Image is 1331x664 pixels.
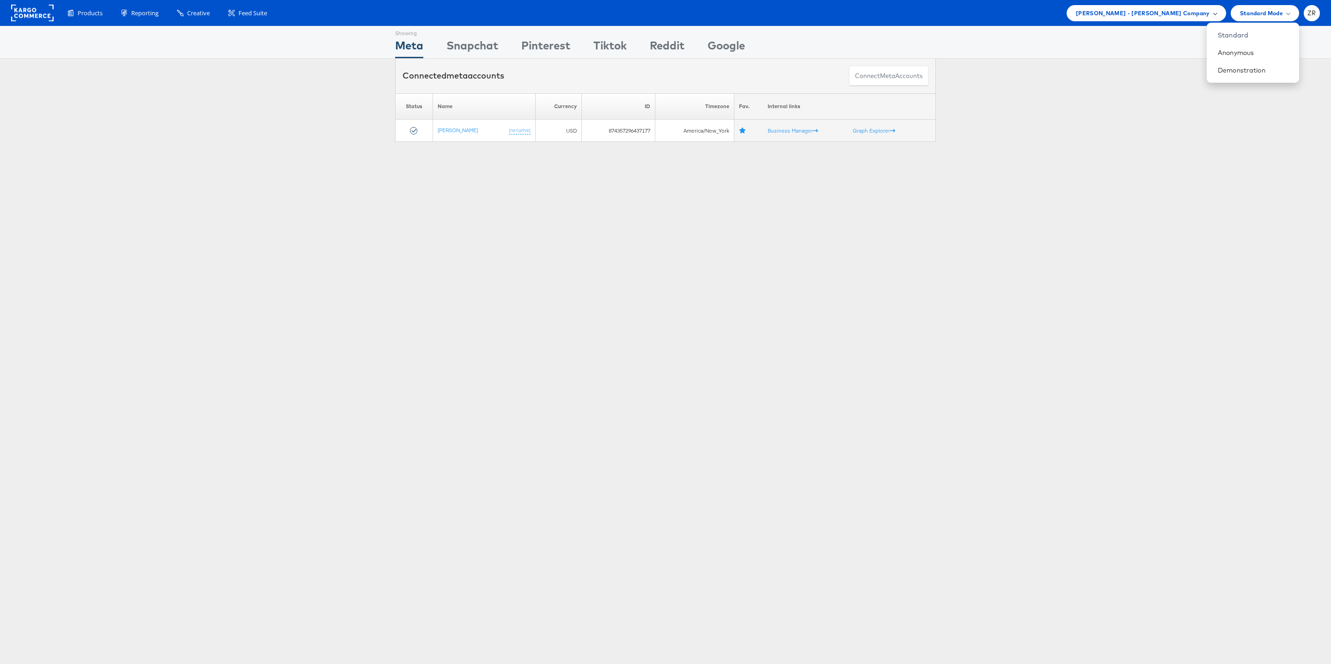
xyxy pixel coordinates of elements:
div: Pinterest [521,37,570,58]
div: Google [708,37,745,58]
span: meta [880,72,895,80]
a: Business Manager [768,127,818,134]
td: America/New_York [655,120,734,142]
span: ZR [1307,10,1316,16]
a: [PERSON_NAME] [438,127,478,134]
div: Connected accounts [403,70,504,82]
span: Creative [187,9,210,18]
th: Status [396,93,433,120]
span: Products [78,9,103,18]
div: Showing [395,26,423,37]
th: Currency [535,93,581,120]
td: USD [535,120,581,142]
td: 874357296437177 [581,120,655,142]
a: (rename) [509,127,531,134]
a: Standard [1218,30,1292,40]
div: Reddit [650,37,684,58]
th: Timezone [655,93,734,120]
span: [PERSON_NAME] - [PERSON_NAME] Company [1076,8,1210,18]
div: Snapchat [446,37,498,58]
span: meta [446,70,468,81]
span: Reporting [131,9,159,18]
th: Name [433,93,536,120]
span: Standard Mode [1240,8,1283,18]
th: ID [581,93,655,120]
div: Tiktok [593,37,627,58]
span: Feed Suite [238,9,267,18]
a: Anonymous [1218,48,1292,57]
div: Meta [395,37,423,58]
button: ConnectmetaAccounts [849,66,928,86]
a: Demonstration [1218,66,1292,75]
a: Graph Explorer [853,127,895,134]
